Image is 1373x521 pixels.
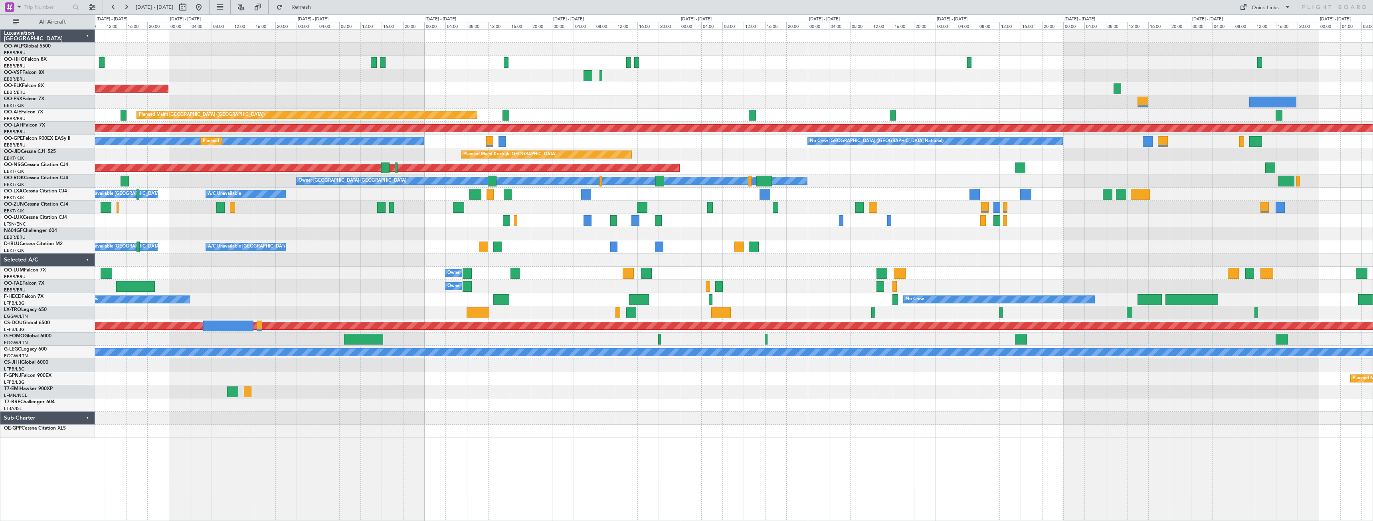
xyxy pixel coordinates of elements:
[1084,22,1106,29] div: 04:00
[4,294,44,299] a: F-HECDFalcon 7X
[4,340,28,346] a: EGGW/LTN
[4,248,24,254] a: EBKT/KJK
[105,22,126,29] div: 12:00
[445,22,467,29] div: 04:00
[4,97,44,101] a: OO-FSXFalcon 7X
[4,44,24,49] span: OO-WLP
[208,241,335,253] div: A/C Unavailable [GEOGRAPHIC_DATA]-[GEOGRAPHIC_DATA]
[233,22,254,29] div: 12:00
[80,188,229,200] div: A/C Unavailable [GEOGRAPHIC_DATA] ([GEOGRAPHIC_DATA] National)
[4,110,21,115] span: OO-AIE
[1212,22,1233,29] div: 04:00
[810,135,944,147] div: No Crew [GEOGRAPHIC_DATA] ([GEOGRAPHIC_DATA] National)
[4,129,26,135] a: EBBR/BRU
[4,155,24,161] a: EBKT/KJK
[872,22,893,29] div: 12:00
[553,16,584,23] div: [DATE] - [DATE]
[552,22,573,29] div: 00:00
[4,202,24,207] span: OO-ZUN
[4,268,46,273] a: OO-LUMFalcon 7X
[21,19,84,25] span: All Aircraft
[136,4,173,11] span: [DATE] - [DATE]
[4,123,23,128] span: OO-LAH
[680,22,701,29] div: 00:00
[914,22,935,29] div: 20:00
[4,97,22,101] span: OO-FSX
[4,347,21,352] span: G-LEGC
[4,44,51,49] a: OO-WLPGlobal 5500
[999,22,1021,29] div: 12:00
[4,360,21,365] span: CS-JHH
[4,321,23,325] span: CS-DOU
[80,241,229,253] div: A/C Unavailable [GEOGRAPHIC_DATA] ([GEOGRAPHIC_DATA] National)
[786,22,807,29] div: 20:00
[4,307,47,312] a: LX-TROLegacy 650
[463,149,556,160] div: Planned Maint Kortrijk-[GEOGRAPHIC_DATA]
[1042,22,1063,29] div: 20:00
[4,392,28,398] a: LFMN/NCE
[4,400,20,404] span: T7-BRE
[808,22,829,29] div: 00:00
[208,188,241,200] div: A/C Unavailable
[4,162,24,167] span: OO-NSG
[467,22,488,29] div: 08:00
[4,149,56,154] a: OO-JIDCessna CJ1 525
[4,379,25,385] a: LFPB/LBG
[1298,22,1319,29] div: 20:00
[4,50,26,56] a: EBBR/BRU
[574,22,595,29] div: 04:00
[4,189,23,194] span: OO-LXA
[9,16,87,28] button: All Aircraft
[829,22,850,29] div: 04:00
[4,287,26,293] a: EBBR/BRU
[318,22,339,29] div: 04:00
[275,22,297,29] div: 20:00
[4,182,24,188] a: EBKT/KJK
[4,307,21,312] span: LX-TRO
[1127,22,1148,29] div: 12:00
[1064,16,1095,23] div: [DATE] - [DATE]
[616,22,637,29] div: 12:00
[1106,22,1127,29] div: 08:00
[744,22,765,29] div: 12:00
[4,70,22,75] span: OO-VSF
[126,22,147,29] div: 16:00
[339,22,360,29] div: 08:00
[4,353,28,359] a: EGGW/LTN
[169,22,190,29] div: 00:00
[4,142,26,148] a: EBBR/BRU
[4,208,24,214] a: EBKT/KJK
[4,400,55,404] a: T7-BREChallenger 604
[4,373,21,378] span: F-GPNJ
[4,215,67,220] a: OO-LUXCessna Citation CJ4
[1234,22,1255,29] div: 08:00
[681,16,712,23] div: [DATE] - [DATE]
[4,176,68,180] a: OO-ROKCessna Citation CJ4
[298,16,328,23] div: [DATE] - [DATE]
[4,327,25,333] a: LFPB/LBG
[4,103,24,109] a: EBKT/KJK
[4,57,25,62] span: OO-HHO
[4,313,28,319] a: EGGW/LTN
[4,281,22,286] span: OO-FAE
[1276,22,1297,29] div: 16:00
[147,22,168,29] div: 20:00
[4,386,20,391] span: T7-EMI
[285,4,318,10] span: Refresh
[4,281,44,286] a: OO-FAEFalcon 7X
[254,22,275,29] div: 16:00
[488,22,509,29] div: 12:00
[212,22,233,29] div: 08:00
[1255,22,1276,29] div: 12:00
[510,22,531,29] div: 16:00
[4,406,22,412] a: LTBA/ISL
[297,22,318,29] div: 00:00
[382,22,403,29] div: 16:00
[4,110,43,115] a: OO-AIEFalcon 7X
[4,221,26,227] a: LFSN/ENC
[425,16,456,23] div: [DATE] - [DATE]
[4,274,26,280] a: EBBR/BRU
[4,347,47,352] a: G-LEGCLegacy 600
[403,22,424,29] div: 20:00
[1021,22,1042,29] div: 16:00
